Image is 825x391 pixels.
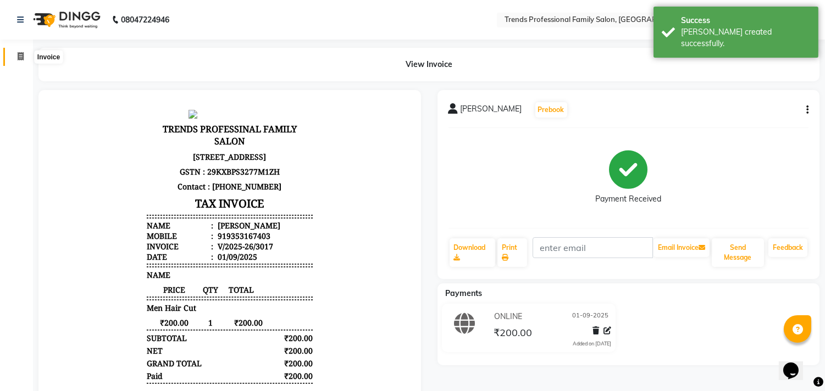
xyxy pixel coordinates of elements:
[97,78,263,93] p: Contact : [PHONE_NUMBER]
[166,130,221,140] div: 919353167403
[97,300,263,310] div: Generated By : at [DATE]
[97,183,152,194] span: PRICE
[170,183,214,194] span: TOTAL
[97,150,164,161] div: Date
[654,238,710,257] button: Email Invoice
[97,140,164,150] div: Invoice
[162,130,164,140] span: :
[712,238,764,267] button: Send Message
[533,237,653,258] input: enter email
[97,20,263,48] h3: TRENDS PROFESSINAL FAMILY SALON
[97,48,263,63] p: [STREET_ADDRESS]
[535,102,567,118] button: Prebook
[97,63,263,78] p: GSTN : 29KXBPS3277M1ZH
[220,257,264,267] div: ₹200.00
[162,150,164,161] span: :
[35,51,63,64] div: Invoice
[681,15,810,26] div: Success
[461,103,522,119] span: [PERSON_NAME]
[595,194,661,205] div: Payment Received
[681,26,810,49] div: Bill created successfully.
[97,232,137,242] div: SUBTOTAL
[166,119,231,130] div: [PERSON_NAME]
[97,257,152,267] div: GRAND TOTAL
[121,4,169,35] b: 08047224946
[162,140,164,150] span: :
[170,216,214,227] span: ₹200.00
[162,119,164,130] span: :
[97,289,263,300] p: Please visit again !
[450,238,495,267] a: Download
[97,93,263,112] h3: TAX INVOICE
[573,340,611,348] div: Added on [DATE]
[220,232,264,242] div: ₹200.00
[97,130,164,140] div: Mobile
[97,270,113,280] div: Paid
[446,288,483,298] span: Payments
[97,202,147,212] span: Men Hair Cut
[176,300,202,310] span: Trends
[97,244,113,255] div: NET
[166,140,224,150] div: V/2025-26/3017
[779,347,814,380] iframe: chat widget
[494,326,532,342] span: ₹200.00
[220,270,264,280] div: ₹200.00
[166,150,208,161] div: 01/09/2025
[97,169,121,179] span: NAME
[97,119,164,130] div: Name
[497,238,527,267] a: Print
[97,216,152,227] span: ₹200.00
[139,9,148,18] img: null
[152,183,170,194] span: QTY
[494,311,522,322] span: ONLINE
[38,48,820,81] div: View Invoice
[220,244,264,255] div: ₹200.00
[152,216,170,227] span: 1
[768,238,807,257] a: Feedback
[572,311,608,322] span: 01-09-2025
[28,4,103,35] img: logo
